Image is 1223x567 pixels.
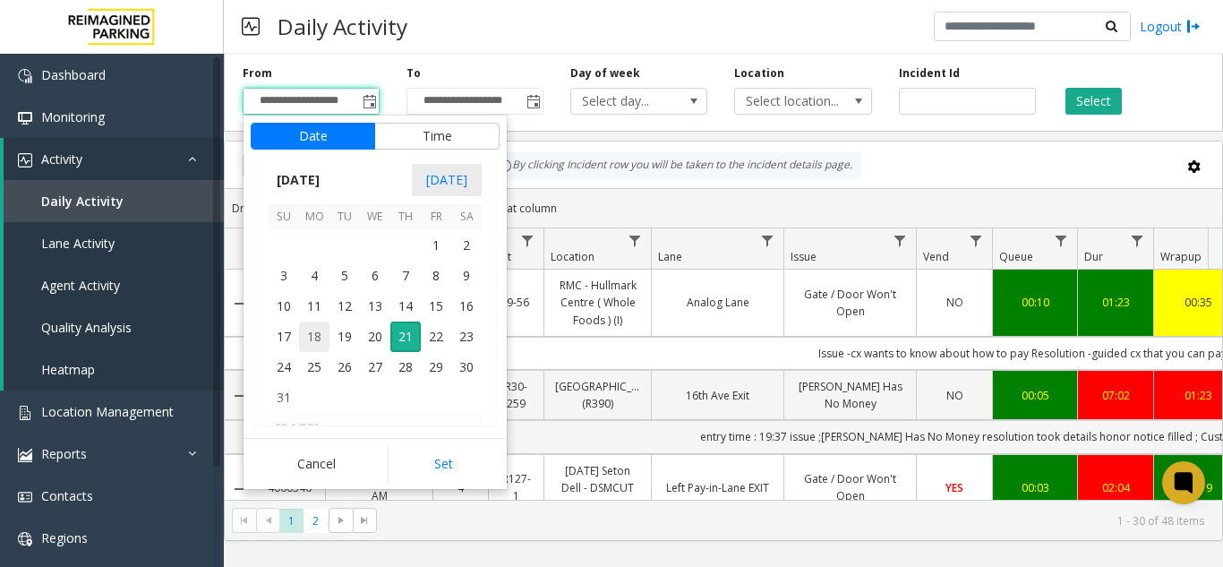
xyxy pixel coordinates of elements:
[329,261,360,291] td: Tuesday, August 5, 2025
[1089,294,1142,311] div: 01:23
[1186,17,1201,36] img: logout
[269,413,482,443] th: [DATE]
[421,230,451,261] td: Friday, August 1, 2025
[225,296,253,311] a: Collapse Details
[500,378,533,412] a: R30-259
[329,508,353,533] span: Go to the next page
[928,479,981,496] a: YES
[795,378,905,412] a: [PERSON_NAME] Has No Money
[329,291,360,322] span: 12
[41,193,124,210] span: Daily Activity
[269,322,299,352] span: 17
[1089,387,1142,404] a: 07:02
[360,352,390,382] span: 27
[269,322,299,352] td: Sunday, August 17, 2025
[329,291,360,322] td: Tuesday, August 12, 2025
[451,230,482,261] span: 2
[279,509,304,533] span: Page 1
[555,462,640,514] a: [DATE] Seton Dell - DSMCUT 127-51 (R390)
[946,388,963,403] span: NO
[269,352,299,382] span: 24
[390,291,421,322] td: Thursday, August 14, 2025
[451,352,482,382] td: Saturday, August 30, 2025
[451,322,482,352] span: 23
[329,203,360,231] th: Tu
[406,65,421,82] label: To
[451,352,482,382] span: 30
[299,261,329,291] span: 4
[357,513,372,528] span: Go to the last page
[243,65,272,82] label: From
[41,529,88,546] span: Regions
[489,152,861,179] div: By clicking Incident row you will be taken to the incident details page.
[225,228,1222,500] div: Data table
[299,322,329,352] span: 18
[329,322,360,352] span: 19
[242,4,260,48] img: pageIcon
[390,352,421,382] td: Thursday, August 28, 2025
[225,482,253,496] a: Collapse Details
[269,291,299,322] span: 10
[421,261,451,291] td: Friday, August 8, 2025
[269,261,299,291] td: Sunday, August 3, 2025
[41,319,132,336] span: Quality Analysis
[269,382,299,413] span: 31
[360,322,390,352] span: 20
[946,295,963,310] span: NO
[360,203,390,231] th: We
[299,352,329,382] td: Monday, August 25, 2025
[421,291,451,322] td: Friday, August 15, 2025
[4,306,224,348] a: Quality Analysis
[1004,294,1066,311] div: 00:10
[1160,249,1202,264] span: Wrapup
[390,322,421,352] td: Thursday, August 21, 2025
[299,203,329,231] th: Mo
[18,490,32,504] img: 'icon'
[353,508,377,533] span: Go to the last page
[421,203,451,231] th: Fr
[225,389,253,403] a: Collapse Details
[329,261,360,291] span: 5
[251,444,382,484] button: Cancel
[18,153,32,168] img: 'icon'
[999,249,1033,264] span: Queue
[888,228,912,253] a: Issue Filter Menu
[4,180,224,222] a: Daily Activity
[390,261,421,291] td: Thursday, August 7, 2025
[500,470,533,504] a: R127-1
[663,479,773,496] a: Left Pay-in-Lane EXIT
[390,291,421,322] span: 14
[500,294,533,311] a: I9-56
[623,228,647,253] a: Location Filter Menu
[360,291,390,322] span: 13
[1004,387,1066,404] a: 00:05
[299,291,329,322] td: Monday, August 11, 2025
[791,249,817,264] span: Issue
[269,167,328,193] span: [DATE]
[299,291,329,322] span: 11
[41,445,87,462] span: Reports
[551,249,594,264] span: Location
[555,277,640,329] a: RMC - Hullmark Centre ( Whole Foods ) (I)
[360,261,390,291] td: Wednesday, August 6, 2025
[18,111,32,125] img: 'icon'
[251,123,375,150] button: Date tab
[269,352,299,382] td: Sunday, August 24, 2025
[390,261,421,291] span: 7
[41,487,93,504] span: Contacts
[421,230,451,261] span: 1
[390,322,421,352] span: 21
[412,164,482,196] span: [DATE]
[360,322,390,352] td: Wednesday, August 20, 2025
[570,65,640,82] label: Day of week
[421,291,451,322] span: 15
[4,138,224,180] a: Activity
[329,352,360,382] span: 26
[360,291,390,322] td: Wednesday, August 13, 2025
[1089,479,1142,496] a: 02:04
[269,291,299,322] td: Sunday, August 10, 2025
[795,286,905,320] a: Gate / Door Won't Open
[421,322,451,352] td: Friday, August 22, 2025
[663,387,773,404] a: 16th Ave Exit
[388,444,500,484] button: Set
